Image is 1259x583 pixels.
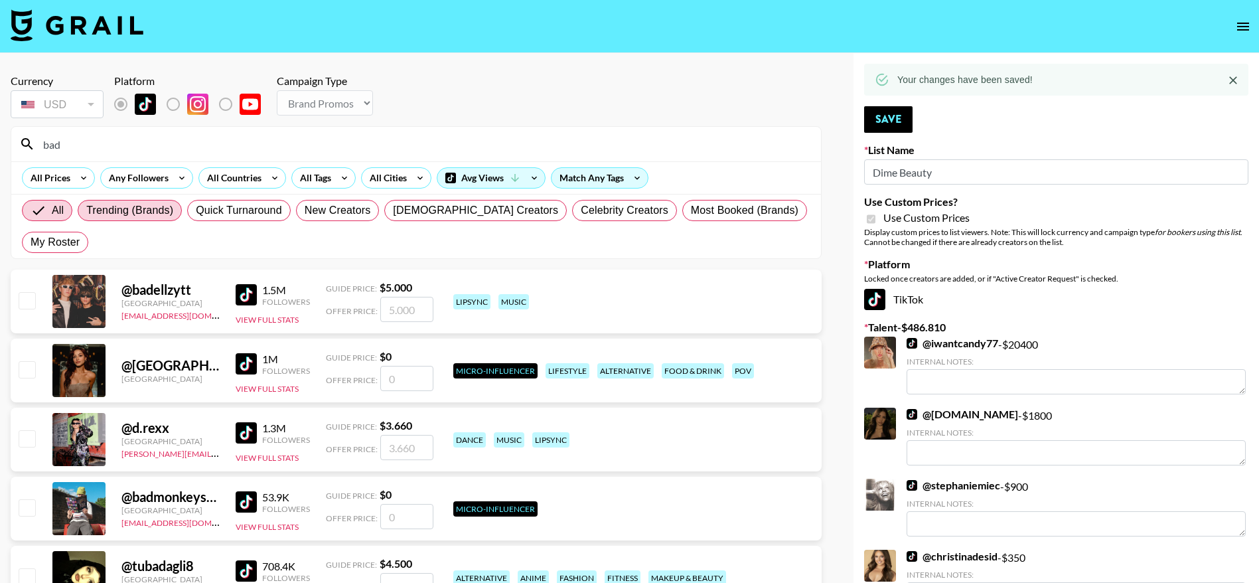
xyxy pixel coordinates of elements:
[380,557,412,570] strong: $ 4.500
[907,479,1000,492] a: @stephaniemiec
[121,374,220,384] div: [GEOGRAPHIC_DATA]
[907,499,1246,509] div: Internal Notes:
[864,321,1248,334] label: Talent - $ 486.810
[121,357,220,374] div: @ [GEOGRAPHIC_DATA]
[121,298,220,308] div: [GEOGRAPHIC_DATA]
[326,491,377,501] span: Guide Price:
[262,560,310,573] div: 708.4K
[326,306,378,316] span: Offer Price:
[326,422,377,432] span: Guide Price:
[121,446,318,459] a: [PERSON_NAME][EMAIL_ADDRESS][DOMAIN_NAME]
[907,480,917,491] img: TikTok
[380,350,392,363] strong: $ 0
[393,203,558,218] span: [DEMOGRAPHIC_DATA] Creators
[326,560,377,570] span: Guide Price:
[498,294,529,309] div: music
[864,143,1248,157] label: List Name
[362,168,409,188] div: All Cities
[1230,13,1256,40] button: open drawer
[262,284,310,297] div: 1.5M
[11,88,104,121] div: Currency is locked to USD
[121,308,255,321] a: [EMAIL_ADDRESS][DOMAIN_NAME]
[907,357,1246,367] div: Internal Notes:
[864,227,1248,247] div: Display custom prices to list viewers. Note: This will lock currency and campaign type . Cannot b...
[114,90,271,118] div: List locked to TikTok.
[907,408,1246,465] div: - $ 1800
[380,419,412,432] strong: $ 3.660
[326,284,377,293] span: Guide Price:
[552,168,648,188] div: Match Any Tags
[380,281,412,293] strong: $ 5.000
[86,203,173,218] span: Trending (Brands)
[262,366,310,376] div: Followers
[187,94,208,115] img: Instagram
[11,9,143,41] img: Grail Talent
[907,338,917,349] img: TikTok
[35,133,813,155] input: Search by User Name
[597,363,654,378] div: alternative
[236,315,299,325] button: View Full Stats
[546,363,589,378] div: lifestyle
[907,337,998,350] a: @iwantcandy77
[262,435,310,445] div: Followers
[11,74,104,88] div: Currency
[1223,70,1243,90] button: Close
[864,289,885,310] img: TikTok
[236,491,257,513] img: TikTok
[305,203,371,218] span: New Creators
[326,375,378,385] span: Offer Price:
[907,570,1246,580] div: Internal Notes:
[236,522,299,532] button: View Full Stats
[121,558,220,574] div: @ tubadagli8
[907,550,998,563] a: @christinadesid
[262,297,310,307] div: Followers
[114,74,271,88] div: Platform
[883,211,970,224] span: Use Custom Prices
[262,491,310,504] div: 53.9K
[101,168,171,188] div: Any Followers
[864,258,1248,271] label: Platform
[581,203,668,218] span: Celebrity Creators
[240,94,261,115] img: YouTube
[236,453,299,463] button: View Full Stats
[121,420,220,436] div: @ d.rexx
[907,428,1246,438] div: Internal Notes:
[262,504,310,514] div: Followers
[135,94,156,115] img: TikTok
[494,432,524,448] div: music
[691,203,798,218] span: Most Booked (Brands)
[199,168,264,188] div: All Countries
[236,560,257,582] img: TikTok
[380,366,433,391] input: 0
[292,168,334,188] div: All Tags
[380,435,433,460] input: 3.660
[662,363,724,378] div: food & drink
[121,515,255,528] a: [EMAIL_ADDRESS][DOMAIN_NAME]
[326,353,377,363] span: Guide Price:
[121,282,220,298] div: @ badellzytt
[277,74,373,88] div: Campaign Type
[380,504,433,529] input: 0
[196,203,282,218] span: Quick Turnaround
[326,444,378,454] span: Offer Price:
[907,337,1246,394] div: - $ 20400
[236,422,257,444] img: TikTok
[453,501,538,517] div: Micro-Influencer
[453,432,486,448] div: dance
[864,289,1248,310] div: TikTok
[1155,227,1240,237] em: for bookers using this list
[13,93,101,116] div: USD
[380,297,433,322] input: 5.000
[121,436,220,446] div: [GEOGRAPHIC_DATA]
[864,195,1248,208] label: Use Custom Prices?
[897,68,1033,92] div: Your changes have been saved!
[326,513,378,523] span: Offer Price:
[262,353,310,366] div: 1M
[864,106,913,133] button: Save
[121,489,220,505] div: @ badmonkeystudios
[732,363,754,378] div: pov
[23,168,73,188] div: All Prices
[864,274,1248,284] div: Locked once creators are added, or if "Active Creator Request" is checked.
[121,505,220,515] div: [GEOGRAPHIC_DATA]
[236,353,257,375] img: TikTok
